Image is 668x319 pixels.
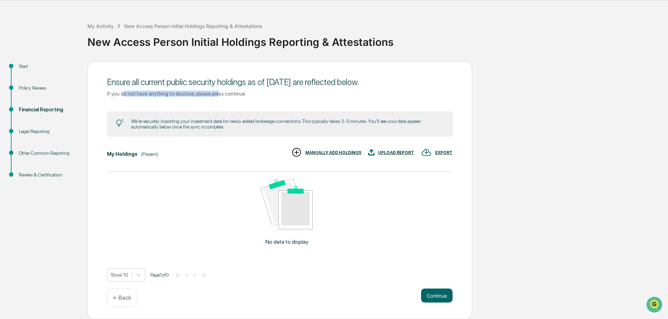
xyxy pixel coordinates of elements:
div: MANUALLY ADD HOLDINGS [305,150,361,155]
iframe: Open customer support [646,296,665,315]
a: 🖐️Preclearance [4,85,48,98]
div: New Access Person Initial Holdings Reporting & Attestations [124,23,262,29]
img: MANUALLY ADD HOLDINGS [291,147,302,158]
div: We're available if you need us! [24,61,88,66]
div: My Activity [87,23,114,29]
p: How can we help? [7,15,127,26]
div: UPLOAD REPORT [378,150,414,155]
button: >| [199,272,207,278]
div: Review & Certification [19,171,76,179]
p: No data to display [265,238,308,245]
div: Other Common Reporting [19,150,76,157]
input: Clear [18,32,115,39]
div: EXPORT [435,150,453,155]
button: Continue [421,289,453,303]
a: 🗄️Attestations [48,85,90,98]
div: Legal Reporting [19,128,76,135]
div: Start new chat [24,54,115,61]
button: < [183,272,190,278]
img: 1746055101610-c473b297-6a78-478c-a979-82029cc54cd1 [7,54,20,66]
div: Policy Review [19,84,76,92]
a: Powered byPylon [49,118,85,124]
span: Attestations [58,88,87,95]
div: Ensure all current public security holdings as of [DATE] are reflected below. [107,77,453,87]
img: UPLOAD REPORT [368,147,375,158]
div: 🖐️ [7,89,13,95]
span: Page 1 of 0 [150,272,169,278]
div: 🗄️ [51,89,56,95]
button: Start new chat [119,56,127,64]
button: > [191,272,198,278]
span: Preclearance [14,88,45,95]
img: Tip [116,119,124,127]
div: My Holdings [107,151,137,157]
span: Data Lookup [14,102,44,109]
div: If you do not have anything to disclose, please press continue. [107,91,453,97]
div: New Access Person Initial Holdings Reporting & Attestations [87,30,665,48]
div: 🔎 [7,102,13,108]
button: |< [174,272,182,278]
a: 🔎Data Lookup [4,99,47,111]
div: (Present) [141,151,158,157]
div: Start [19,63,76,70]
img: EXPORT [421,147,432,158]
p: ← Back [113,294,131,301]
img: No data [261,179,313,230]
span: Pylon [70,119,85,124]
div: Financial Reporting [19,106,76,113]
div: We're securely importing your investment data for newly added brokerage connections. This typical... [131,118,444,130]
